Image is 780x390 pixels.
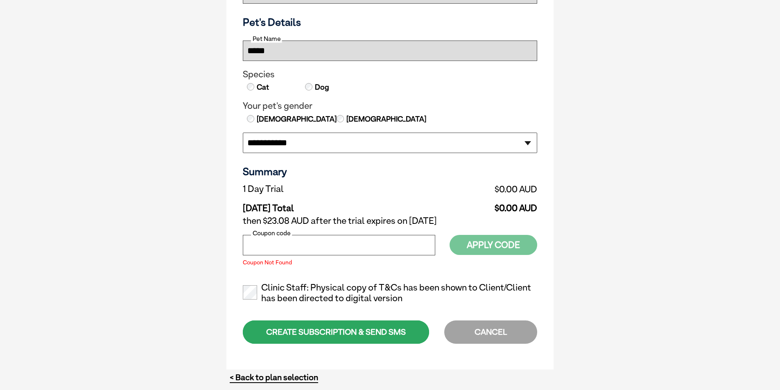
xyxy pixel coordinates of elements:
label: Clinic Staff: Physical copy of T&Cs has been shown to Client/Client has been directed to digital ... [243,282,537,304]
td: [DATE] Total [243,196,403,214]
div: CREATE SUBSCRIPTION & SEND SMS [243,320,429,344]
legend: Species [243,69,537,80]
h3: Pet's Details [240,16,540,28]
legend: Your pet's gender [243,101,537,111]
td: then $23.08 AUD after the trial expires on [DATE] [243,214,537,228]
input: Clinic Staff: Physical copy of T&Cs has been shown to Client/Client has been directed to digital ... [243,285,257,300]
a: < Back to plan selection [230,372,318,383]
td: $0.00 AUD [403,182,537,196]
h3: Summary [243,165,537,178]
div: CANCEL [444,320,537,344]
label: Coupon code [251,230,292,237]
label: Coupon Not Found [243,259,435,265]
td: 1 Day Trial [243,182,403,196]
td: $0.00 AUD [403,196,537,214]
button: Apply Code [450,235,537,255]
